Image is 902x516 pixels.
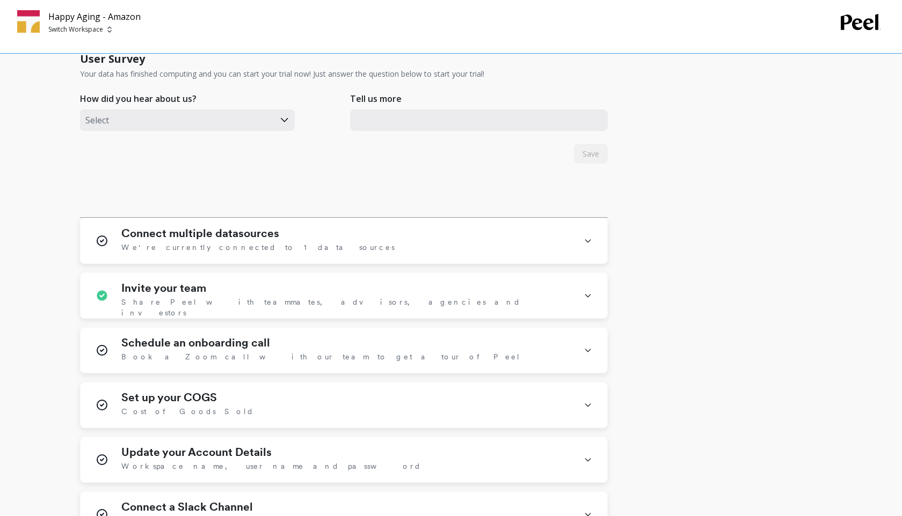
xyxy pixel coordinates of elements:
p: Your data has finished computing and you can start your trial now! Just answer the question below... [80,69,484,79]
h1: Set up your COGS [121,391,217,404]
h1: Connect multiple datasources [121,227,279,240]
h1: Connect a Slack Channel [121,500,253,513]
span: We're currently connected to 1 data sources [121,242,395,253]
img: picker [107,25,112,34]
h1: User Survey [80,51,145,67]
h1: Invite your team [121,282,206,294]
h1: Schedule an onboarding call [121,336,270,349]
p: Happy Aging - Amazon [48,10,141,23]
h1: Update your Account Details [121,446,272,459]
p: How did you hear about us? [80,92,197,105]
p: Tell us more [350,92,402,105]
p: Switch Workspace [48,25,103,34]
span: Share Peel with teammates, advisors, agencies and investors [121,297,571,318]
img: Team Profile [17,10,40,33]
span: Workspace name, user name and password [121,461,421,471]
span: Cost of Goods Sold [121,406,254,417]
span: Book a Zoom call with our team to get a tour of Peel [121,351,521,362]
